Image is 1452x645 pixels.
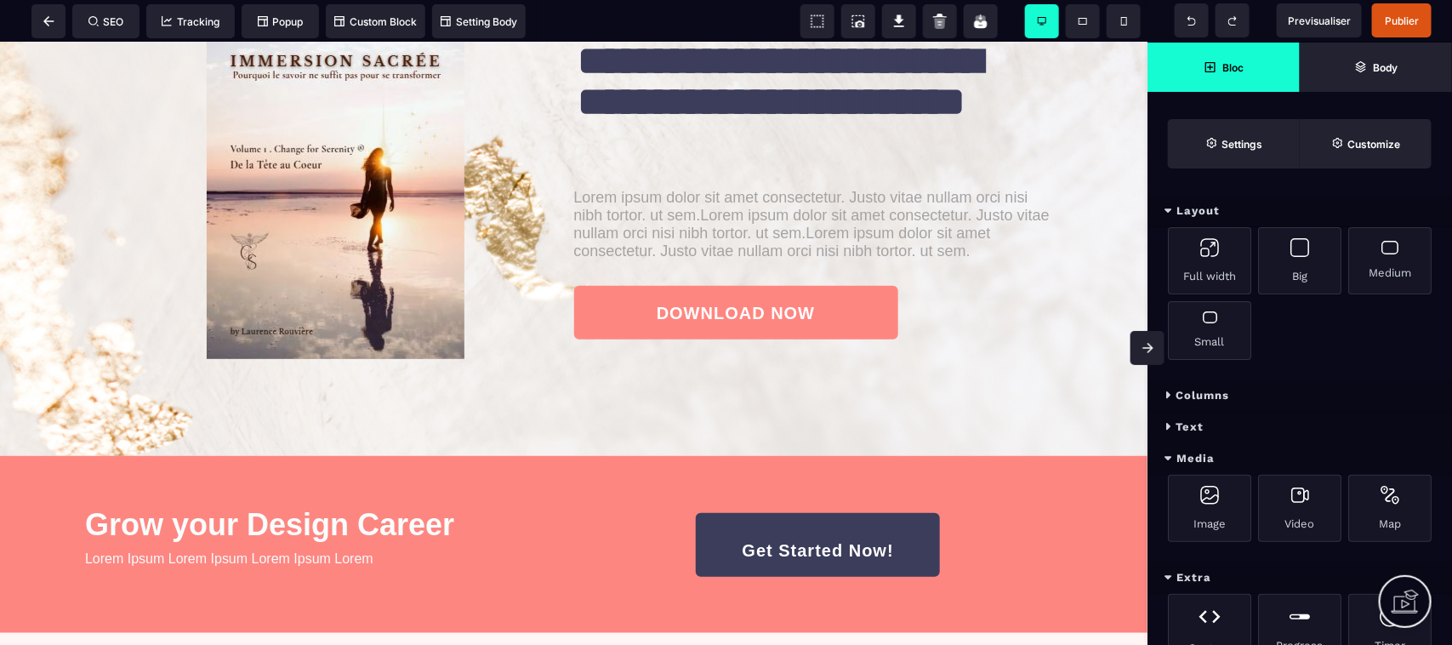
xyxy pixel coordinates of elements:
button: Get Started Now! [696,471,940,534]
strong: Customize [1347,138,1400,151]
div: Small [1168,301,1251,360]
button: DOWNLOAD NOW [574,243,898,297]
div: Video [1258,475,1341,542]
span: Tracking [162,15,219,28]
div: Text [1147,412,1452,443]
span: Custom Block [334,15,417,28]
div: Extra [1147,562,1452,594]
div: Full width [1168,227,1251,294]
span: Setting Body [441,15,517,28]
span: Open Layer Manager [1300,43,1452,92]
strong: Settings [1221,138,1262,151]
text: Lorem ipsum dolor sit amet consectetur. Justo vitae nullam orci nisi nibh tortor. ut sem.Lorem ip... [574,142,1051,222]
span: View components [800,4,834,38]
span: Open Blocks [1147,43,1300,92]
span: Popup [258,15,304,28]
div: Media [1147,443,1452,475]
span: Settings [1168,119,1300,168]
span: Screenshot [841,4,875,38]
strong: Bloc [1222,61,1244,74]
strong: Body [1373,61,1398,74]
span: Open Style Manager [1300,119,1432,168]
span: Preview [1277,3,1362,37]
span: SEO [88,15,124,28]
span: Publier [1385,14,1419,27]
span: Previsualiser [1288,14,1351,27]
div: Map [1348,475,1432,542]
div: Image [1168,475,1251,542]
div: Big [1258,227,1341,294]
div: Medium [1348,227,1432,294]
div: Columns [1147,380,1452,412]
div: Layout [1147,196,1452,227]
